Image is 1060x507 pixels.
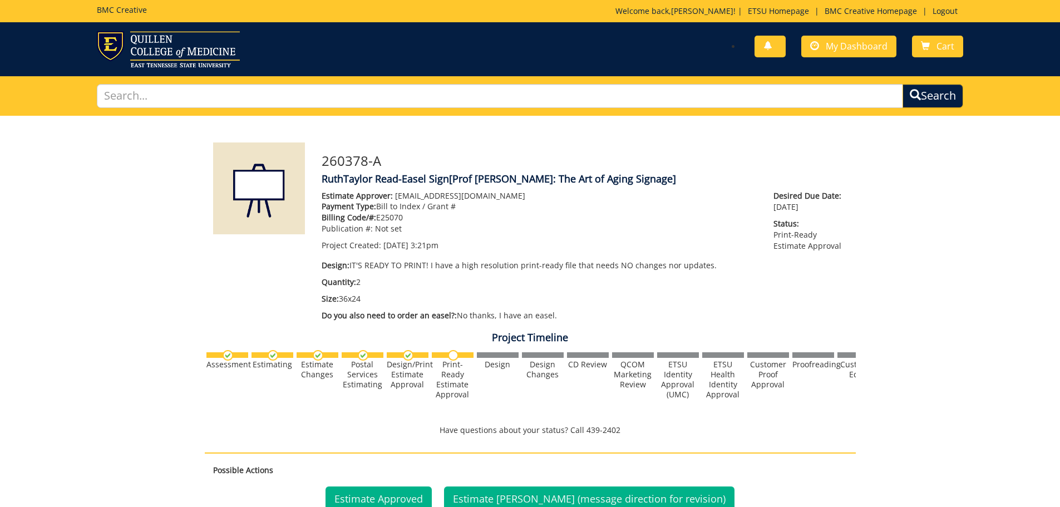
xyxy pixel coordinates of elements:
div: Estimating [252,360,293,370]
span: Desired Due Date: [773,190,847,201]
div: ETSU Health Identity Approval [702,360,744,400]
a: Logout [927,6,963,16]
div: Design/Print Estimate Approval [387,360,428,390]
span: Status: [773,218,847,229]
div: ETSU Identity Approval (UMC) [657,360,699,400]
p: [EMAIL_ADDRESS][DOMAIN_NAME] [322,190,757,201]
p: No thanks, I have an easel. [322,310,757,321]
span: Not set [375,223,402,234]
img: checkmark [358,350,368,361]
h4: RuthTaylor Read-Easel Sign [322,174,847,185]
h3: 260378-A [322,154,847,168]
h5: BMC Creative [97,6,147,14]
div: Design [477,360,519,370]
button: Search [903,84,963,108]
div: Customer Edits [837,360,879,380]
a: BMC Creative Homepage [819,6,923,16]
span: Quantity: [322,277,356,287]
span: Cart [936,40,954,52]
div: Postal Services Estimating [342,360,383,390]
div: Proofreading [792,360,834,370]
p: 36x24 [322,293,757,304]
span: Estimate Approver: [322,190,393,201]
p: Welcome back, ! | | | [615,6,963,17]
img: checkmark [313,350,323,361]
p: IT'S READY TO PRINT! I have a high resolution print-ready file that needs NO changes nor updates. [322,260,757,271]
p: Bill to Index / Grant # [322,201,757,212]
div: Print-Ready Estimate Approval [432,360,474,400]
img: checkmark [223,350,233,361]
img: checkmark [403,350,413,361]
strong: Possible Actions [213,465,273,475]
a: Cart [912,36,963,57]
span: Billing Code/#: [322,212,376,223]
p: Print-Ready Estimate Approval [773,218,847,252]
a: ETSU Homepage [742,6,815,16]
input: Search... [97,84,904,108]
img: checkmark [268,350,278,361]
div: Estimate Changes [297,360,338,380]
p: E25070 [322,212,757,223]
div: Customer Proof Approval [747,360,789,390]
p: 2 [322,277,757,288]
h4: Project Timeline [205,332,856,343]
p: Have questions about your status? Call 439-2402 [205,425,856,436]
p: [DATE] [773,190,847,213]
span: Do you also need to order an easel?: [322,310,457,321]
div: Assessment [206,360,248,370]
span: [Prof [PERSON_NAME]: The Art of Aging Signage] [449,172,676,185]
span: Project Created: [322,240,381,250]
span: Size: [322,293,339,304]
span: [DATE] 3:21pm [383,240,438,250]
a: My Dashboard [801,36,896,57]
div: QCOM Marketing Review [612,360,654,390]
img: Product featured image [213,142,305,234]
div: Design Changes [522,360,564,380]
div: CD Review [567,360,609,370]
span: Payment Type: [322,201,376,211]
img: no [448,350,458,361]
span: Publication #: [322,223,373,234]
a: [PERSON_NAME] [671,6,733,16]
img: ETSU logo [97,31,240,67]
span: Design: [322,260,349,270]
span: My Dashboard [826,40,888,52]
